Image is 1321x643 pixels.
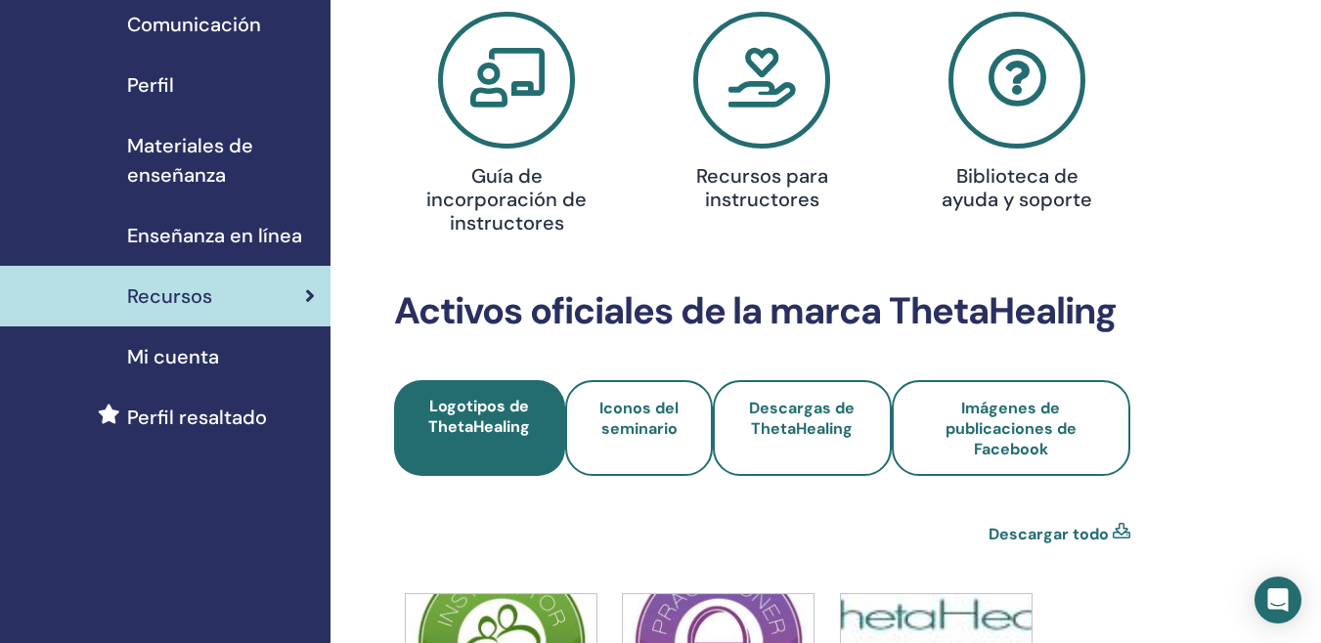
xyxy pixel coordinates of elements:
[394,289,1130,334] h2: Activos oficiales de la marca ThetaHealing
[646,12,878,219] a: Recursos para instructores
[1255,577,1301,623] div: Open Intercom Messenger
[127,403,267,432] span: Perfil resaltado
[425,164,588,235] h4: Guía de incorporación de instructores
[127,342,219,371] span: Mi cuenta
[127,221,302,250] span: Enseñanza en línea
[428,396,530,437] span: Logotipos de ThetaHealing
[681,164,843,211] h4: Recursos para instructores
[936,164,1098,211] h4: Biblioteca de ayuda y soporte
[565,380,713,476] a: Iconos del seminario
[892,380,1130,476] a: Imágenes de publicaciones de Facebook
[127,10,261,39] span: Comunicación
[946,398,1077,459] span: Imágenes de publicaciones de Facebook
[599,398,679,439] span: Iconos del seminario
[749,398,855,439] span: Descargas de ThetaHealing
[127,131,315,190] span: Materiales de enseñanza
[902,12,1133,219] a: Biblioteca de ayuda y soporte
[713,380,892,476] a: Descargas de ThetaHealing
[989,523,1109,546] a: Descargar todo
[391,12,623,242] a: Guía de incorporación de instructores
[127,70,174,100] span: Perfil
[127,281,212,311] span: Recursos
[394,380,565,476] a: Logotipos de ThetaHealing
